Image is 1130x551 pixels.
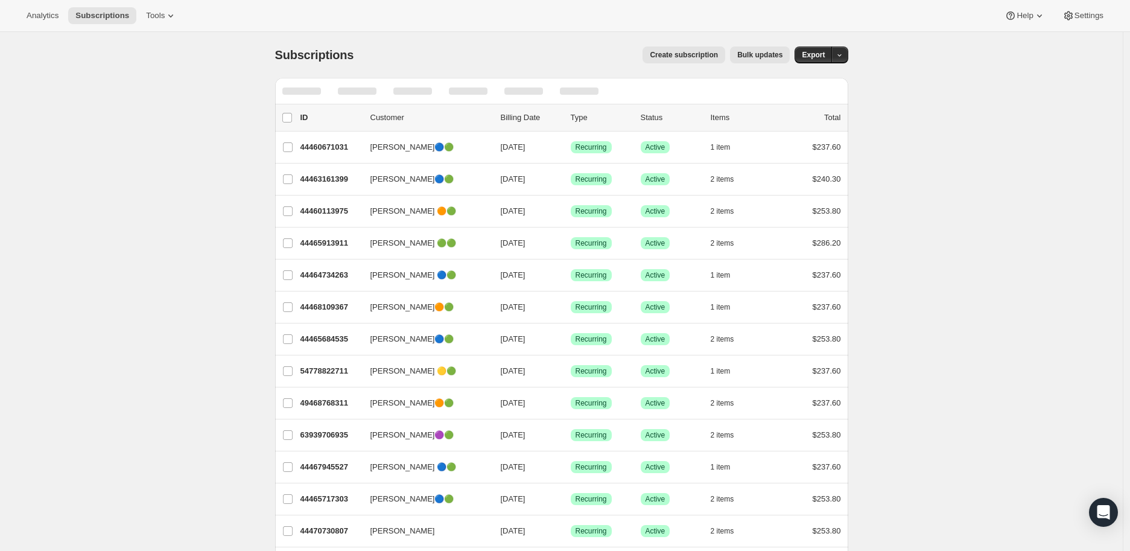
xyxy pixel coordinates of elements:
span: Active [646,334,665,344]
span: Subscriptions [75,11,129,21]
p: 44470730807 [300,525,361,537]
div: 44465684535[PERSON_NAME]🔵🟢[DATE]SuccessRecurringSuccessActive2 items$253.80 [300,331,841,348]
p: 44460113975 [300,205,361,217]
span: [DATE] [501,302,525,311]
p: Customer [370,112,491,124]
div: Type [571,112,631,124]
span: [PERSON_NAME] 🟠🟢 [370,205,457,217]
span: 1 item [711,302,731,312]
div: IDCustomerBilling DateTypeStatusItemsTotal [300,112,841,124]
span: $237.60 [813,142,841,151]
p: 44465913911 [300,237,361,249]
div: 44464734263[PERSON_NAME] 🔵🟢[DATE]SuccessRecurringSuccessActive1 item$237.60 [300,267,841,284]
div: 44465913911[PERSON_NAME] 🟢🟢[DATE]SuccessRecurringSuccessActive2 items$286.20 [300,235,841,252]
button: [PERSON_NAME]🟣🟢 [363,425,484,445]
span: Export [802,50,825,60]
span: Active [646,430,665,440]
div: 54778822711[PERSON_NAME] 🟡🟢[DATE]SuccessRecurringSuccessActive1 item$237.60 [300,363,841,380]
span: [PERSON_NAME]🟣🟢 [370,429,454,441]
span: Recurring [576,462,607,472]
span: Bulk updates [737,50,782,60]
span: Active [646,302,665,312]
span: [DATE] [501,430,525,439]
button: [PERSON_NAME]🔵🟢 [363,330,484,349]
span: $253.80 [813,526,841,535]
span: 1 item [711,142,731,152]
span: $237.60 [813,462,841,471]
span: Active [646,494,665,504]
div: 63939706935[PERSON_NAME]🟣🟢[DATE]SuccessRecurringSuccessActive2 items$253.80 [300,427,841,444]
button: [PERSON_NAME]🟠🟢 [363,393,484,413]
span: [DATE] [501,526,525,535]
span: Subscriptions [275,48,354,62]
button: 1 item [711,267,744,284]
span: Create subscription [650,50,718,60]
div: 44470730807[PERSON_NAME][DATE]SuccessRecurringSuccessActive2 items$253.80 [300,523,841,540]
span: 2 items [711,174,734,184]
span: [DATE] [501,366,525,375]
span: Recurring [576,206,607,216]
button: [PERSON_NAME] 🔵🟢 [363,266,484,285]
span: $237.60 [813,366,841,375]
button: 2 items [711,395,748,412]
button: 2 items [711,523,748,540]
span: 2 items [711,334,734,344]
p: 44463161399 [300,173,361,185]
span: $253.80 [813,430,841,439]
button: [PERSON_NAME] 🟠🟢 [363,202,484,221]
span: [DATE] [501,206,525,215]
span: Settings [1074,11,1103,21]
span: [PERSON_NAME]🔵🟢 [370,493,454,505]
p: 44465717303 [300,493,361,505]
p: ID [300,112,361,124]
span: [PERSON_NAME]🟠🟢 [370,301,454,313]
button: [PERSON_NAME] 🟢🟢 [363,234,484,253]
span: $237.60 [813,398,841,407]
span: Recurring [576,142,607,152]
button: Settings [1055,7,1111,24]
button: 1 item [711,139,744,156]
span: 1 item [711,270,731,280]
div: 44467945527[PERSON_NAME] 🔵🟢[DATE]SuccessRecurringSuccessActive1 item$237.60 [300,459,841,476]
span: [PERSON_NAME] 🟢🟢 [370,237,457,249]
span: 1 item [711,462,731,472]
p: 63939706935 [300,429,361,441]
span: [PERSON_NAME] 🟡🟢 [370,365,457,377]
button: Analytics [19,7,66,24]
span: Active [646,366,665,376]
div: 44460113975[PERSON_NAME] 🟠🟢[DATE]SuccessRecurringSuccessActive2 items$253.80 [300,203,841,220]
p: 49468768311 [300,397,361,409]
span: [DATE] [501,270,525,279]
div: 49468768311[PERSON_NAME]🟠🟢[DATE]SuccessRecurringSuccessActive2 items$237.60 [300,395,841,412]
span: $286.20 [813,238,841,247]
p: 44467945527 [300,461,361,473]
button: Help [997,7,1052,24]
p: Billing Date [501,112,561,124]
p: Status [641,112,701,124]
button: [PERSON_NAME]🔵🟢 [363,489,484,509]
span: Tools [146,11,165,21]
button: Bulk updates [730,46,790,63]
span: 2 items [711,430,734,440]
button: Export [795,46,832,63]
span: [DATE] [501,494,525,503]
span: Recurring [576,398,607,408]
button: [PERSON_NAME] [363,521,484,541]
span: Recurring [576,174,607,184]
div: 44465717303[PERSON_NAME]🔵🟢[DATE]SuccessRecurringSuccessActive2 items$253.80 [300,491,841,508]
span: Active [646,462,665,472]
span: [PERSON_NAME]🔵🟢 [370,141,454,153]
p: 44460671031 [300,141,361,153]
span: 2 items [711,238,734,248]
button: 2 items [711,491,748,508]
span: Recurring [576,430,607,440]
button: 2 items [711,427,748,444]
span: Active [646,526,665,536]
span: [DATE] [501,174,525,183]
p: 44464734263 [300,269,361,281]
span: [PERSON_NAME] [370,525,435,537]
span: 2 items [711,398,734,408]
div: Open Intercom Messenger [1089,498,1118,527]
span: $237.60 [813,270,841,279]
span: [DATE] [501,398,525,407]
